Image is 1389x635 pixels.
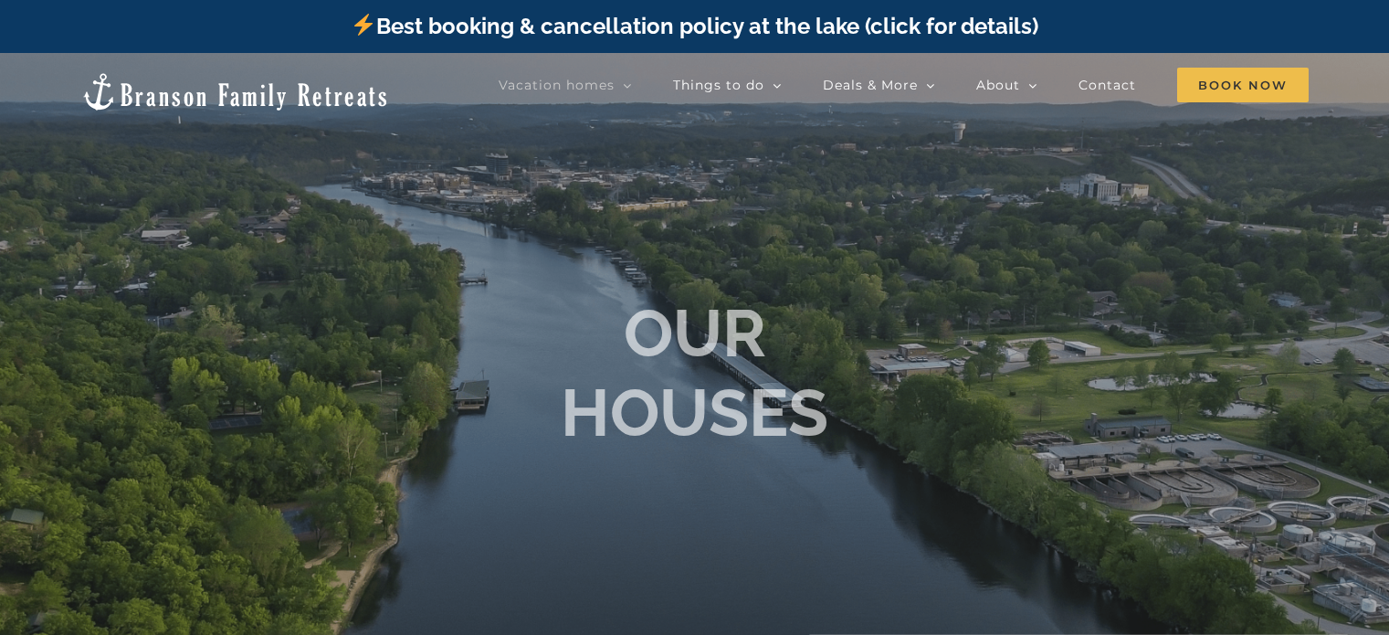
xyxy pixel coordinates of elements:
span: Contact [1079,79,1136,91]
span: Book Now [1177,68,1309,102]
span: Vacation homes [499,79,615,91]
a: Best booking & cancellation policy at the lake (click for details) [351,13,1037,39]
span: About [976,79,1020,91]
b: OUR HOUSES [561,294,828,450]
span: Things to do [673,79,764,91]
span: Deals & More [823,79,918,91]
a: Vacation homes [499,67,632,103]
a: Things to do [673,67,782,103]
a: About [976,67,1037,103]
a: Book Now [1177,67,1309,103]
a: Deals & More [823,67,935,103]
a: Contact [1079,67,1136,103]
nav: Main Menu [499,67,1309,103]
img: Branson Family Retreats Logo [80,71,390,112]
img: ⚡️ [353,14,374,36]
